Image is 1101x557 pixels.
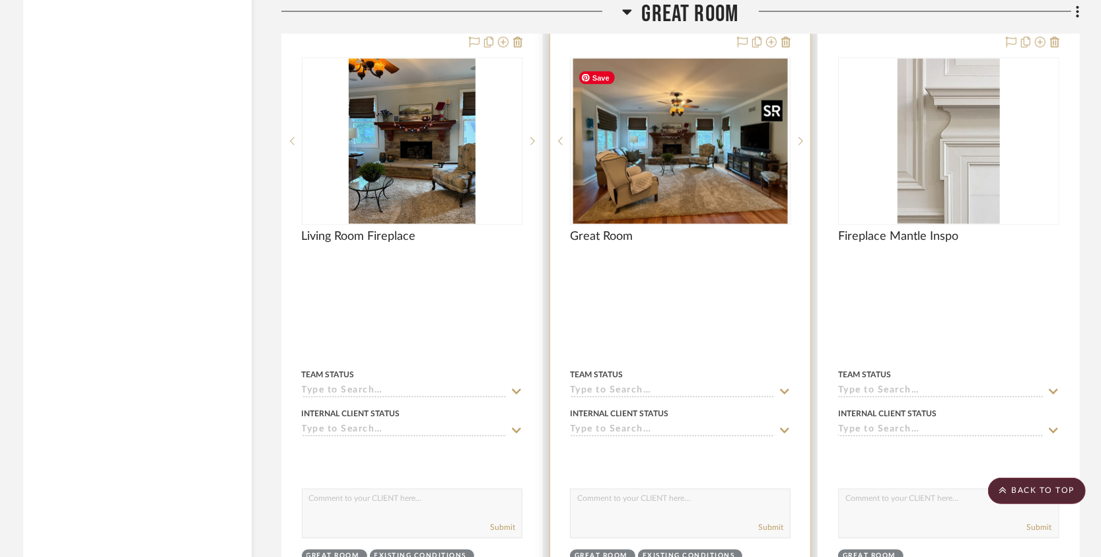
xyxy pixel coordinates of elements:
[838,408,937,420] div: Internal Client Status
[490,522,515,534] button: Submit
[570,408,668,420] div: Internal Client Status
[302,369,355,381] div: Team Status
[349,59,476,224] img: Living Room Fireplace
[570,229,633,244] span: Great Room
[302,229,416,244] span: Living Room Fireplace
[988,478,1086,504] scroll-to-top-button: BACK TO TOP
[579,71,615,85] span: Save
[302,425,507,437] input: Type to Search…
[570,385,775,398] input: Type to Search…
[838,425,1043,437] input: Type to Search…
[573,59,787,224] img: Great Room
[571,58,790,225] div: 0
[570,369,623,381] div: Team Status
[838,385,1043,398] input: Type to Search…
[838,369,891,381] div: Team Status
[302,408,400,420] div: Internal Client Status
[758,522,783,534] button: Submit
[838,229,958,244] span: Fireplace Mantle Inspo
[898,59,1000,224] img: Fireplace Mantle Inspo
[302,385,507,398] input: Type to Search…
[1027,522,1052,534] button: Submit
[570,425,775,437] input: Type to Search…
